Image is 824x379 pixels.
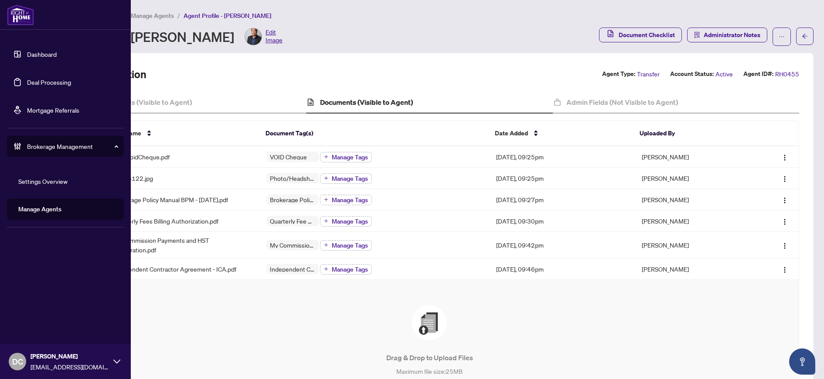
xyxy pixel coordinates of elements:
[778,171,792,185] button: Logo
[781,242,788,249] img: Logo
[599,28,682,42] button: Document Checklist
[489,146,635,168] td: [DATE], 09:25pm
[266,242,319,248] span: My Commission Payments & HST Registration
[637,69,660,79] span: Transfer
[687,28,767,42] button: Administrator Notes
[266,218,319,224] span: Quarterly Fee Auto-Debit Authorization
[633,121,747,146] th: Uploaded By
[778,150,792,164] button: Logo
[320,240,372,251] button: Manage Tags
[266,154,310,160] span: VOID Cheque
[113,216,218,226] span: Quarterly Fees Billing Authorization.pdf
[775,69,799,79] span: RH0455
[27,141,118,151] span: Brokerage Management
[113,173,153,183] span: _T7A8122.jpg
[12,355,23,368] span: DC
[489,258,635,280] td: [DATE], 09:46pm
[332,218,368,224] span: Manage Tags
[488,121,633,146] th: Date Added
[635,189,750,210] td: [PERSON_NAME]
[320,152,372,162] button: Manage Tags
[245,28,262,45] img: Profile Icon
[113,264,236,274] span: Independent Contractor Agreement - ICA.pdf
[27,78,71,86] a: Deal Processing
[489,189,635,210] td: [DATE], 09:27pm
[781,218,788,225] img: Logo
[489,232,635,258] td: [DATE], 09:42pm
[778,262,792,276] button: Logo
[324,219,328,223] span: plus
[781,266,788,273] img: Logo
[495,128,528,138] span: Date Added
[259,121,487,146] th: Document Tag(s)
[332,176,368,182] span: Manage Tags
[27,106,79,114] a: Mortgage Referrals
[266,196,319,203] span: Brokerage Policy Manual
[635,210,750,232] td: [PERSON_NAME]
[320,264,372,275] button: Manage Tags
[781,154,788,161] img: Logo
[266,28,283,45] span: Edit Image
[266,175,319,181] span: Photo/Headshot
[778,238,792,252] button: Logo
[113,235,252,255] span: My Commission Payments and HST Registration.pdf
[566,97,678,107] h4: Admin Fields (Not Visible to Agent)
[489,210,635,232] td: [DATE], 09:30pm
[694,32,700,38] span: solution
[324,197,328,202] span: plus
[412,305,447,340] img: File Upload
[619,28,675,42] span: Document Checklist
[184,12,271,20] span: Agent Profile - [PERSON_NAME]
[670,69,714,79] label: Account Status:
[78,352,781,363] p: Drag & Drop to Upload Files
[113,152,170,162] span: RBC-VoidCheque.pdf
[778,214,792,228] button: Logo
[332,154,368,160] span: Manage Tags
[320,97,413,107] h4: Documents (Visible to Agent)
[18,177,68,185] a: Settings Overview
[18,205,61,213] a: Manage Agents
[31,351,109,361] span: [PERSON_NAME]
[781,197,788,204] img: Logo
[635,258,750,280] td: [PERSON_NAME]
[324,267,328,271] span: plus
[177,10,180,21] li: /
[332,242,368,248] span: Manage Tags
[778,193,792,207] button: Logo
[324,155,328,159] span: plus
[743,69,773,79] label: Agent ID#:
[324,176,328,180] span: plus
[704,28,760,42] span: Administrator Notes
[73,97,192,107] h4: Agent Profile Fields (Visible to Agent)
[789,348,815,375] button: Open asap
[781,176,788,183] img: Logo
[31,362,109,372] span: [EMAIL_ADDRESS][DOMAIN_NAME]
[131,12,174,20] span: Manage Agents
[332,197,368,203] span: Manage Tags
[113,195,228,204] span: Brokerage Policy Manual BPM - [DATE].pdf
[602,69,635,79] label: Agent Type:
[802,33,808,39] span: arrow-left
[635,168,750,189] td: [PERSON_NAME]
[266,266,319,272] span: Independent Contractor Agreement
[332,266,368,272] span: Manage Tags
[715,69,733,79] span: Active
[106,121,259,146] th: File Name
[635,146,750,168] td: [PERSON_NAME]
[324,243,328,247] span: plus
[27,50,57,58] a: Dashboard
[489,168,635,189] td: [DATE], 09:25pm
[45,28,283,45] div: Agent Profile - [PERSON_NAME]
[320,195,372,205] button: Manage Tags
[320,173,372,184] button: Manage Tags
[635,232,750,258] td: [PERSON_NAME]
[320,216,372,227] button: Manage Tags
[779,34,785,40] span: ellipsis
[7,4,34,25] img: logo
